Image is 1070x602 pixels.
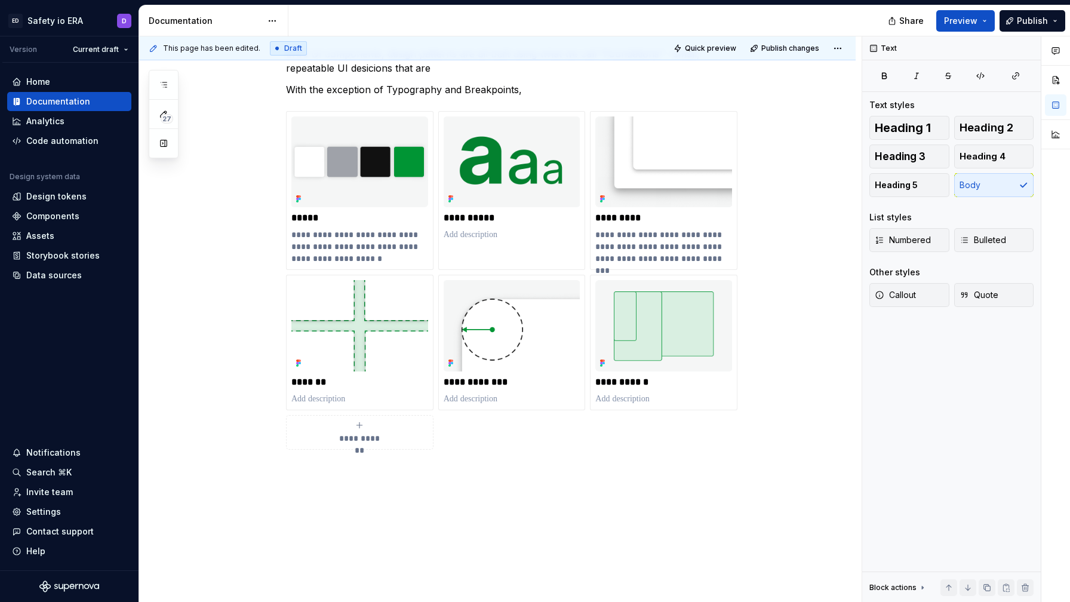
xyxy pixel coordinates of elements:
[899,15,924,27] span: Share
[7,542,131,561] button: Help
[960,150,1006,162] span: Heading 4
[7,92,131,111] a: Documentation
[869,579,927,596] div: Block actions
[286,47,737,75] p: Era’s UI components, design patterns are all built using what we call “Foundations” - small, repe...
[954,228,1034,252] button: Bulleted
[595,116,732,207] img: 7fd69c20-3b50-41c5-8f20-ab1d31e8739e.png
[1017,15,1048,27] span: Publish
[875,234,931,246] span: Numbered
[7,207,131,226] a: Components
[26,115,64,127] div: Analytics
[869,228,949,252] button: Numbered
[10,45,37,54] div: Version
[954,145,1034,168] button: Heading 4
[944,15,977,27] span: Preview
[291,280,428,371] img: b72b77cb-cb19-4f3f-b0d1-0260c8165451.png
[26,250,100,262] div: Storybook stories
[7,112,131,131] a: Analytics
[291,116,428,207] img: 9c358eca-ffb9-47b5-adc6-f55e7a3a1f44.png
[26,486,73,498] div: Invite team
[7,72,131,91] a: Home
[8,14,23,28] div: ED
[869,283,949,307] button: Callout
[444,280,580,371] img: 0db1e91b-2604-48ea-b46a-0f23f3ef7722.png
[670,40,742,57] button: Quick preview
[26,506,61,518] div: Settings
[26,545,45,557] div: Help
[67,41,134,58] button: Current draft
[746,40,825,57] button: Publish changes
[875,179,918,191] span: Heading 5
[26,447,81,459] div: Notifications
[286,82,737,97] p: With the exception of Typography and Breakpoints,
[26,96,90,107] div: Documentation
[10,172,80,182] div: Design system data
[26,210,79,222] div: Components
[149,15,262,27] div: Documentation
[869,173,949,197] button: Heading 5
[161,114,173,124] span: 27
[122,16,127,26] div: D
[39,580,99,592] svg: Supernova Logo
[761,44,819,53] span: Publish changes
[7,246,131,265] a: Storybook stories
[960,289,998,301] span: Quote
[7,483,131,502] a: Invite team
[7,502,131,521] a: Settings
[7,463,131,482] button: Search ⌘K
[7,131,131,150] a: Code automation
[869,211,912,223] div: List styles
[882,10,931,32] button: Share
[875,122,931,134] span: Heading 1
[1000,10,1065,32] button: Publish
[7,226,131,245] a: Assets
[26,76,50,88] div: Home
[960,234,1006,246] span: Bulleted
[875,150,926,162] span: Heading 3
[869,116,949,140] button: Heading 1
[26,269,82,281] div: Data sources
[7,266,131,285] a: Data sources
[7,443,131,462] button: Notifications
[869,583,917,592] div: Block actions
[444,116,580,207] img: 54963f75-fd5d-49fe-8b4b-7961c6d812ee.png
[7,187,131,206] a: Design tokens
[869,266,920,278] div: Other styles
[163,44,260,53] span: This page has been edited.
[595,280,732,371] img: a1771427-ffcd-469a-922e-bfa5300f9fd2.png
[869,145,949,168] button: Heading 3
[26,230,54,242] div: Assets
[27,15,83,27] div: Safety io ERA
[960,122,1013,134] span: Heading 2
[26,526,94,537] div: Contact support
[2,8,136,33] button: EDSafety io ERAD
[869,99,915,111] div: Text styles
[26,135,99,147] div: Code automation
[936,10,995,32] button: Preview
[7,522,131,541] button: Contact support
[26,466,72,478] div: Search ⌘K
[875,289,916,301] span: Callout
[954,116,1034,140] button: Heading 2
[26,191,87,202] div: Design tokens
[73,45,119,54] span: Current draft
[685,44,736,53] span: Quick preview
[954,283,1034,307] button: Quote
[284,44,302,53] span: Draft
